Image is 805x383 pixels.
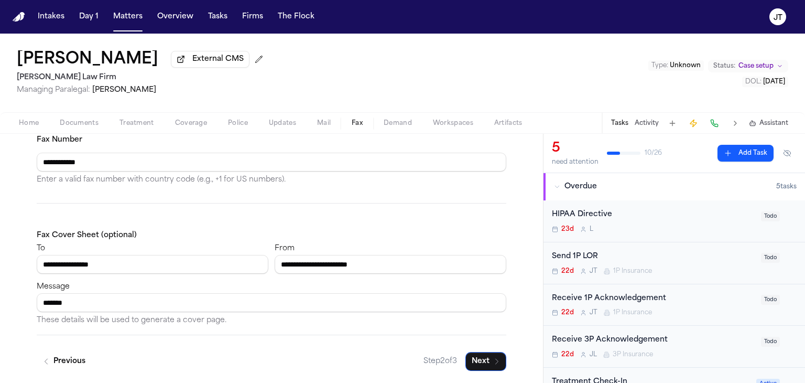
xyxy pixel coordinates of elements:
div: Receive 1P Acknowledgement [552,293,755,305]
button: Overdue5tasks [543,173,805,200]
button: Hide completed tasks (⌘⇧H) [778,145,797,162]
p: Enter a valid fax number with country code (e.g., +1 for US numbers). [37,174,506,186]
button: Create Immediate Task [686,116,701,131]
span: Treatment [119,119,154,127]
span: L [590,225,593,233]
button: Tasks [611,119,628,127]
button: Edit DOL: 2025-08-31 [742,77,788,87]
span: J T [590,267,597,275]
button: Change status from Case setup [708,60,788,72]
div: Receive 3P Acknowledgement [552,334,755,346]
button: Intakes [34,7,69,26]
span: 22d [561,350,574,359]
button: Previous [37,352,92,371]
span: Workspaces [433,119,473,127]
span: Status: [713,62,735,70]
button: Assistant [749,119,788,127]
span: [PERSON_NAME] [92,86,156,94]
span: 1P Insurance [613,267,652,275]
button: External CMS [171,51,249,68]
span: [DATE] [763,79,785,85]
span: Unknown [670,62,701,69]
span: Step 2 of 3 [423,356,457,367]
span: Police [228,119,248,127]
span: Type : [651,62,668,69]
div: 5 [552,140,599,157]
button: Edit Type: Unknown [648,60,704,71]
span: Overdue [564,182,597,192]
div: Send 1P LOR [552,251,755,263]
span: DOL : [745,79,762,85]
button: Next [465,352,506,371]
span: Demand [384,119,412,127]
div: need attention [552,158,599,166]
label: To [37,244,45,252]
span: Case setup [738,62,774,70]
span: Coverage [175,119,207,127]
span: Managing Paralegal: [17,86,90,94]
label: Fax Cover Sheet (optional) [37,231,137,239]
span: Assistant [759,119,788,127]
button: Make a Call [707,116,722,131]
button: Tasks [204,7,232,26]
span: Artifacts [494,119,523,127]
label: Fax Number [37,136,82,144]
img: Finch Logo [13,12,25,22]
span: Todo [761,253,780,263]
div: Open task: HIPAA Directive [543,200,805,242]
span: 1P Insurance [613,308,652,317]
span: Home [19,119,39,127]
span: Todo [761,211,780,221]
p: These details will be used to generate a cover page. [37,314,506,327]
h2: [PERSON_NAME] Law Firm [17,71,267,84]
span: Updates [269,119,296,127]
button: Matters [109,7,147,26]
button: Firms [238,7,267,26]
span: Todo [761,337,780,347]
span: External CMS [192,54,244,65]
span: J L [590,350,597,359]
button: Activity [635,119,659,127]
button: The Flock [274,7,319,26]
label: From [275,244,295,252]
div: Open task: Send 1P LOR [543,242,805,284]
div: Open task: Receive 3P Acknowledgement [543,326,805,368]
span: 23d [561,225,574,233]
label: Message [37,283,70,291]
span: 10 / 26 [645,149,662,157]
span: 5 task s [776,183,797,191]
span: Todo [761,295,780,305]
button: Add Task [717,145,774,162]
span: Mail [317,119,331,127]
span: J T [590,308,597,317]
h1: [PERSON_NAME] [17,50,158,69]
a: Home [13,12,25,22]
span: 3P Insurance [613,350,653,359]
div: Open task: Receive 1P Acknowledgement [543,284,805,326]
button: Add Task [665,116,680,131]
span: 22d [561,267,574,275]
span: 22d [561,308,574,317]
button: Day 1 [75,7,103,26]
button: Overview [153,7,198,26]
button: Edit matter name [17,50,158,69]
span: Documents [60,119,99,127]
span: Fax [352,119,363,127]
div: HIPAA Directive [552,209,755,221]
